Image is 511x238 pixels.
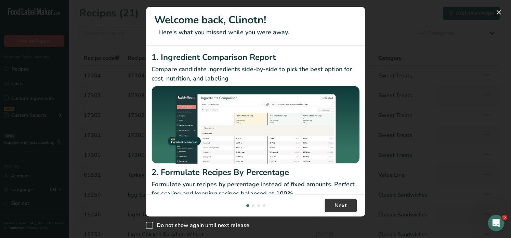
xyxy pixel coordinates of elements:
[335,201,347,210] span: Next
[152,180,359,198] p: Formulate your recipes by percentage instead of fixed amounts. Perfect for scaling and keeping re...
[502,215,507,220] span: 5
[152,86,359,164] img: Ingredient Comparison Report
[488,215,504,231] iframe: Intercom live chat
[154,12,357,28] h1: Welcome back, Clinotn!
[154,28,357,37] p: Here's what you missed while you were away.
[325,199,357,212] button: Next
[152,166,359,178] h2: 2. Formulate Recipes By Percentage
[152,51,359,63] h2: 1. Ingredient Comparison Report
[153,222,249,229] span: Do not show again until next release
[152,65,359,83] p: Compare candidate ingredients side-by-side to pick the best option for cost, nutrition, and labeling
